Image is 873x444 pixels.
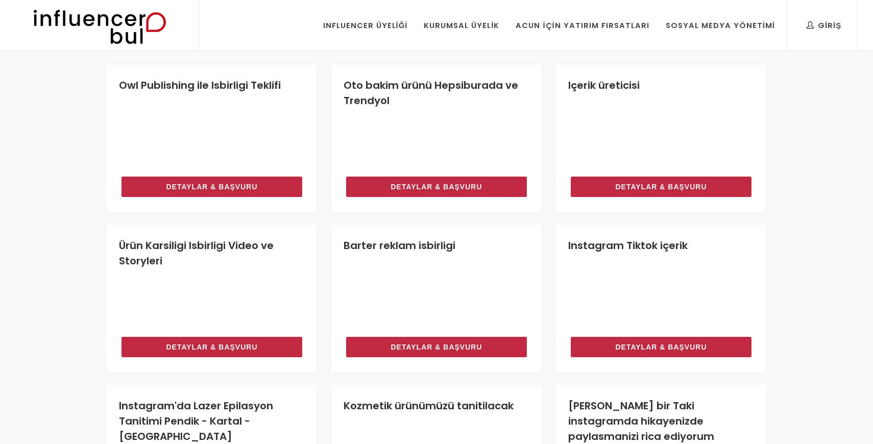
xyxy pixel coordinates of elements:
[119,78,281,92] a: Owl Publishing ile Isbirligi Teklifi
[346,337,527,357] a: Detaylar & Başvuru
[568,78,640,92] a: Içerik üreticisi
[122,337,302,357] a: Detaylar & Başvuru
[323,20,408,31] div: Influencer Üyeliği
[615,181,707,193] span: Detaylar & Başvuru
[516,20,649,31] div: Acun İçin Yatırım Fırsatları
[119,238,274,268] a: Ürün Karsiligi Isbirligi Video ve Storyleri
[346,177,527,197] a: Detaylar & Başvuru
[391,341,482,353] span: Detaylar & Başvuru
[166,181,257,193] span: Detaylar & Başvuru
[424,20,499,31] div: Kurumsal Üyelik
[391,181,482,193] span: Detaylar & Başvuru
[119,399,273,443] a: Instagram'da Lazer Epilasyon Tanitimi Pendik - Kartal - [GEOGRAPHIC_DATA]
[122,177,302,197] a: Detaylar & Başvuru
[568,399,714,443] a: [PERSON_NAME] bir Taki instagramda hikayenizde paylasmanizi rica ediyorum
[166,341,257,353] span: Detaylar & Başvuru
[344,78,518,108] a: Oto bakim ürünü Hepsiburada ve Trendyol
[807,20,841,31] div: Giriş
[615,341,707,353] span: Detaylar & Başvuru
[344,399,514,413] a: Kozmetik ürünümüzü tanitilacak
[666,20,775,31] div: Sosyal Medya Yönetimi
[571,177,751,197] a: Detaylar & Başvuru
[571,337,751,357] a: Detaylar & Başvuru
[568,238,688,253] a: Instagram Tiktok içerik
[344,238,455,253] a: Barter reklam isbirligi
